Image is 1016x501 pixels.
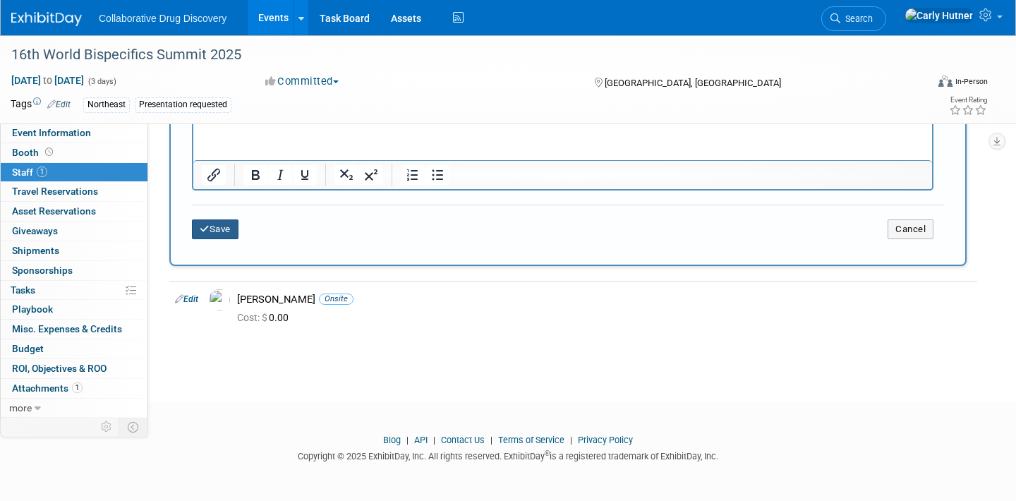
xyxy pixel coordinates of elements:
[6,42,905,68] div: 16th World Bispecifics Summit 2025
[949,97,987,104] div: Event Rating
[72,382,83,393] span: 1
[888,219,933,239] button: Cancel
[12,225,58,236] span: Giveaways
[1,359,147,378] a: ROI, Objectives & ROO
[95,418,119,436] td: Personalize Event Tab Strip
[605,78,781,88] span: [GEOGRAPHIC_DATA], [GEOGRAPHIC_DATA]
[11,284,35,296] span: Tasks
[1,222,147,241] a: Giveaways
[237,293,972,306] div: [PERSON_NAME]
[99,13,226,24] span: Collaborative Drug Discovery
[359,165,383,185] button: Superscript
[12,343,44,354] span: Budget
[1,163,147,182] a: Staff1
[11,97,71,113] td: Tags
[202,165,226,185] button: Insert/edit link
[47,99,71,109] a: Edit
[260,74,344,89] button: Committed
[403,435,412,445] span: |
[175,294,198,304] a: Edit
[237,312,294,323] span: 0.00
[842,73,988,95] div: Event Format
[1,300,147,319] a: Playbook
[821,6,886,31] a: Search
[41,75,54,86] span: to
[425,165,449,185] button: Bullet list
[1,123,147,143] a: Event Information
[192,219,238,239] button: Save
[487,435,496,445] span: |
[498,435,564,445] a: Terms of Service
[83,97,130,112] div: Northeast
[955,76,988,87] div: In-Person
[1,399,147,418] a: more
[1,182,147,201] a: Travel Reservations
[135,97,231,112] div: Presentation requested
[193,105,932,160] iframe: Rich Text Area
[1,202,147,221] a: Asset Reservations
[42,147,56,157] span: Booth not reserved yet
[578,435,633,445] a: Privacy Policy
[401,165,425,185] button: Numbered list
[12,147,56,158] span: Booth
[1,281,147,300] a: Tasks
[383,435,401,445] a: Blog
[414,435,428,445] a: API
[12,186,98,197] span: Travel Reservations
[1,339,147,358] a: Budget
[567,435,576,445] span: |
[268,165,292,185] button: Italic
[12,127,91,138] span: Event Information
[334,165,358,185] button: Subscript
[1,320,147,339] a: Misc. Expenses & Credits
[12,363,107,374] span: ROI, Objectives & ROO
[1,143,147,162] a: Booth
[441,435,485,445] a: Contact Us
[840,13,873,24] span: Search
[119,418,148,436] td: Toggle Event Tabs
[243,165,267,185] button: Bold
[11,12,82,26] img: ExhibitDay
[430,435,439,445] span: |
[905,8,974,23] img: Carly Hutner
[9,402,32,414] span: more
[12,303,53,315] span: Playbook
[1,261,147,280] a: Sponsorships
[12,205,96,217] span: Asset Reservations
[1,379,147,398] a: Attachments1
[87,77,116,86] span: (3 days)
[12,245,59,256] span: Shipments
[37,167,47,177] span: 1
[12,382,83,394] span: Attachments
[12,265,73,276] span: Sponsorships
[11,74,85,87] span: [DATE] [DATE]
[319,294,353,304] span: Onsite
[1,241,147,260] a: Shipments
[12,167,47,178] span: Staff
[938,76,953,87] img: Format-Inperson.png
[237,312,269,323] span: Cost: $
[293,165,317,185] button: Underline
[12,323,122,334] span: Misc. Expenses & Credits
[545,449,550,457] sup: ®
